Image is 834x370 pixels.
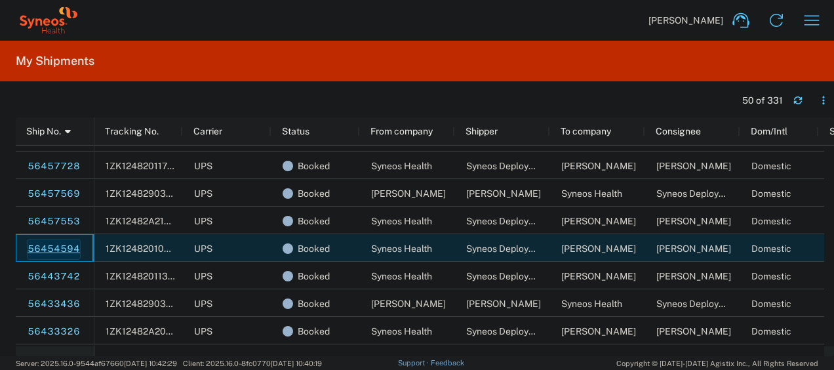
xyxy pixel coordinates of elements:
span: UPS [194,243,212,254]
a: 56457553 [27,211,81,232]
span: Carrier [193,126,222,136]
span: To company [561,126,611,136]
span: UPS [194,188,212,199]
div: 50 of 331 [742,94,783,106]
span: Ship No. [26,126,61,136]
span: Syneos Deployments [466,243,555,254]
span: Booked [298,235,330,262]
span: 1ZK124820113740644 [106,271,203,281]
span: Syneos Health [371,161,432,171]
span: Booked [298,262,330,290]
span: UPS [194,271,212,281]
span: Syneos Deployments [466,216,555,226]
span: Syneos Health [371,216,432,226]
span: Server: 2025.16.0-9544af67660 [16,360,177,367]
span: From company [370,126,433,136]
a: 56433436 [27,294,81,315]
span: Tracking No. [105,126,159,136]
span: Syneos Health [561,188,622,199]
span: Booked [298,290,330,318]
span: UPS [194,216,212,226]
span: Tom Dominy [656,326,731,337]
span: Syneos Health [561,298,622,309]
span: 1ZK124829032459425 [106,188,206,199]
span: Consignee [656,126,701,136]
span: Booked [298,318,330,345]
span: Copyright © [DATE]-[DATE] Agistix Inc., All Rights Reserved [616,358,818,369]
span: Syneos Deployments [466,271,555,281]
span: Shawnna Stezzi [656,161,731,171]
span: Tyra McCullough [656,216,731,226]
span: Tom Dominy [561,326,636,337]
span: [PERSON_NAME] [648,14,723,26]
a: Feedback [431,359,464,367]
a: 56457728 [27,156,81,177]
span: Status [282,126,309,136]
span: Tyra McCullough [371,188,446,199]
span: Shipper [466,126,498,136]
span: Tom Dominy [466,298,541,309]
span: Syneos Deployments [466,326,555,337]
span: Booked [298,152,330,180]
span: UPS [194,326,212,337]
span: [DATE] 10:42:29 [124,360,177,367]
span: Shawnna Stezzi [561,161,636,171]
a: 56454594 [27,239,81,260]
span: Booked [298,207,330,235]
span: Domestic [751,298,791,309]
span: Syneos Deployments [656,298,745,309]
span: Dom/Intl [751,126,787,136]
span: Tom Dominy [371,298,446,309]
span: Domestic [751,243,791,254]
span: Domestic [751,188,791,199]
span: Syneos Health [371,271,432,281]
span: 1ZK124820117139065 [106,161,201,171]
span: Client: 2025.16.0-8fc0770 [183,360,322,367]
span: Steven Pereira [561,243,636,254]
span: Tyra McCullough [466,188,541,199]
span: Domestic [751,161,791,171]
span: 1ZK12482A218881257 [106,216,202,226]
span: Hanasia Booker [656,271,731,281]
span: Booked [298,180,330,207]
a: 56443742 [27,266,81,287]
span: Syneos Health [371,243,432,254]
span: Steven Pereira [656,243,731,254]
span: 1ZK124820108700741 [106,243,202,254]
span: Domestic [751,271,791,281]
span: Syneos Deployments [656,188,745,199]
a: Support [398,359,431,367]
h2: My Shipments [16,53,94,69]
span: UPS [194,161,212,171]
span: Domestic [751,326,791,337]
span: UPS [194,298,212,309]
span: [DATE] 10:40:19 [271,360,322,367]
span: Syneos Health [371,326,432,337]
span: Hanasia Booker [561,271,636,281]
span: Tyra McCullough [561,216,636,226]
a: 56433326 [27,321,81,342]
span: 1ZK12482A206053236 [106,326,207,337]
span: 1ZK124829039678417 [106,298,204,309]
span: Syneos Deployments [466,161,555,171]
span: Domestic [751,216,791,226]
a: 56457569 [27,184,81,205]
